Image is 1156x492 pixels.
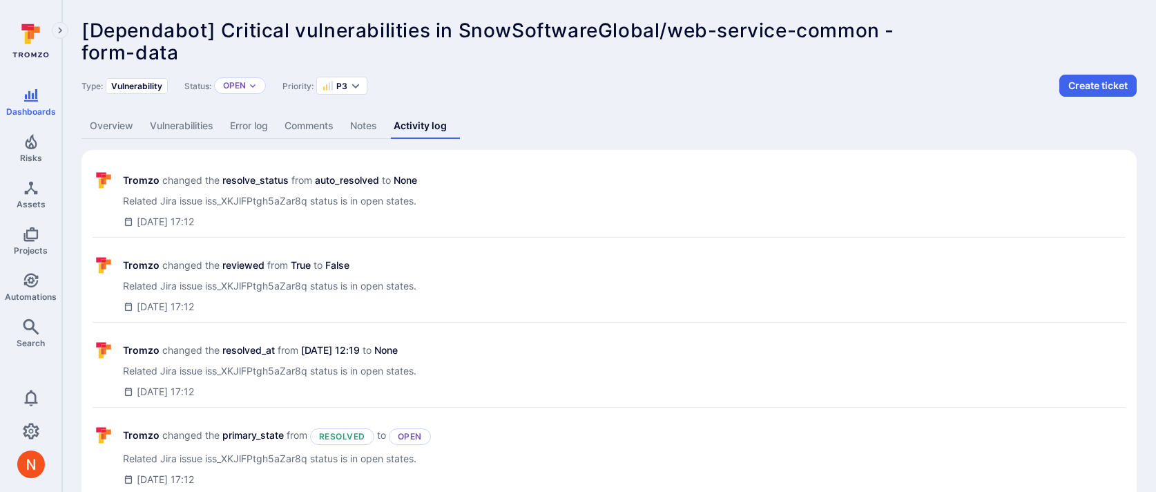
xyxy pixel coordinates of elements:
[162,343,220,357] span: changed the
[310,428,374,445] div: Resolved
[106,78,168,94] div: Vulnerability
[287,428,307,445] span: from
[278,343,298,357] span: from
[123,452,431,466] span: Related Jira issue iss_XKJlFPtgh5aZar8q status is in open states.
[382,173,391,187] span: to
[123,428,160,445] span: Tromzo
[17,199,46,209] span: Assets
[350,80,361,91] button: Expand dropdown
[314,258,322,272] span: to
[322,80,347,91] button: P3
[6,106,56,117] span: Dashboards
[222,173,289,187] span: resolve_status
[162,428,220,445] span: changed the
[5,292,57,302] span: Automations
[81,81,103,91] span: Type:
[17,338,45,348] span: Search
[249,82,257,90] button: Expand dropdown
[223,80,246,91] button: Open
[336,81,347,91] span: P3
[162,258,220,272] span: changed the
[374,343,398,357] span: None
[394,173,417,187] span: None
[123,364,416,378] span: Related Jira issue iss_XKJlFPtgh5aZar8q status is in open states.
[222,113,276,139] a: Error log
[81,113,1137,139] div: Alert tabs
[377,428,386,445] span: to
[276,113,342,139] a: Comments
[123,343,160,357] span: Tromzo
[137,473,194,486] span: [DATE] 17:12
[14,245,48,256] span: Projects
[184,81,211,91] span: Status:
[291,258,311,272] span: True
[222,343,275,357] span: resolved_at
[81,41,178,64] span: form-data
[315,173,379,187] span: auto_resolved
[222,258,264,272] span: reviewed
[55,25,65,37] i: Expand navigation menu
[1059,75,1137,97] button: Create ticket
[363,343,372,357] span: to
[17,451,45,478] div: Neeren Patki
[385,113,455,139] a: Activity log
[123,194,417,208] span: Related Jira issue iss_XKJlFPtgh5aZar8q status is in open states.
[389,428,431,445] div: Open
[301,343,360,357] span: [DATE] 12:19
[123,173,160,187] span: Tromzo
[81,19,894,42] span: [Dependabot] Critical vulnerabilities in SnowSoftwareGlobal/web-service-common -
[123,258,160,272] span: Tromzo
[137,300,194,314] span: [DATE] 17:12
[267,258,288,272] span: from
[142,113,222,139] a: Vulnerabilities
[17,451,45,478] img: ACg8ocIprwjrgDQnDsNSk9Ghn5p5-B8DpAKWoJ5Gi9syOE4K59tr4Q=s96-c
[137,385,194,399] span: [DATE] 17:12
[20,153,42,163] span: Risks
[162,173,220,187] span: changed the
[291,173,312,187] span: from
[137,215,194,229] span: [DATE] 17:12
[325,258,349,272] span: False
[123,279,416,293] span: Related Jira issue iss_XKJlFPtgh5aZar8q status is in open states.
[81,113,142,139] a: Overview
[222,428,284,445] span: primary_state
[342,113,385,139] a: Notes
[282,81,314,91] span: Priority:
[52,22,68,39] button: Expand navigation menu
